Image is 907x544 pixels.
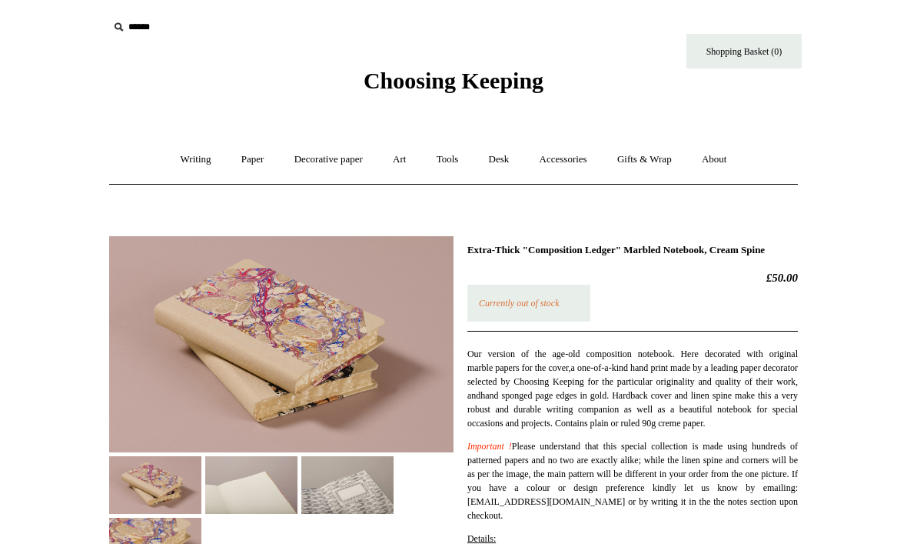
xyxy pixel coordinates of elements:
img: Extra-Thick "Composition Ledger" Marbled Notebook, Cream Spine [109,236,453,452]
a: Shopping Basket (0) [686,34,802,68]
span: Details: [467,533,496,544]
a: Desk [475,139,523,180]
p: Please understand that this special collection is made using hundreds of patterned papers and no ... [467,439,798,522]
i: Important ! [467,441,512,452]
a: Gifts & Wrap [603,139,686,180]
em: Currently out of stock [479,298,560,309]
h2: £50.00 [467,271,798,285]
img: Extra-Thick "Composition Ledger" Marbled Notebook, Cream Spine [205,456,297,514]
span: a one-of-a-kind hand print made by a leading paper decorator selected by Choosing Keeping for the... [467,362,798,387]
a: Tools [423,139,473,180]
a: Choosing Keeping [364,80,543,91]
a: Writing [167,139,225,180]
a: Art [379,139,420,180]
a: About [688,139,741,180]
a: Decorative paper [281,139,377,180]
a: Accessories [526,139,601,180]
span: Choosing Keeping [364,68,543,93]
img: Extra-Thick "Composition Ledger" Marbled Notebook, Cream Spine [109,456,201,514]
a: Paper [228,139,278,180]
img: Extra-Thick "Composition Ledger" Marbled Notebook, Cream Spine [301,456,394,514]
p: Our version of the age-old composition notebook. Here decorated with original marble papers for t... [467,347,798,430]
h1: Extra-Thick "Composition Ledger" Marbled Notebook, Cream Spine [467,244,798,256]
